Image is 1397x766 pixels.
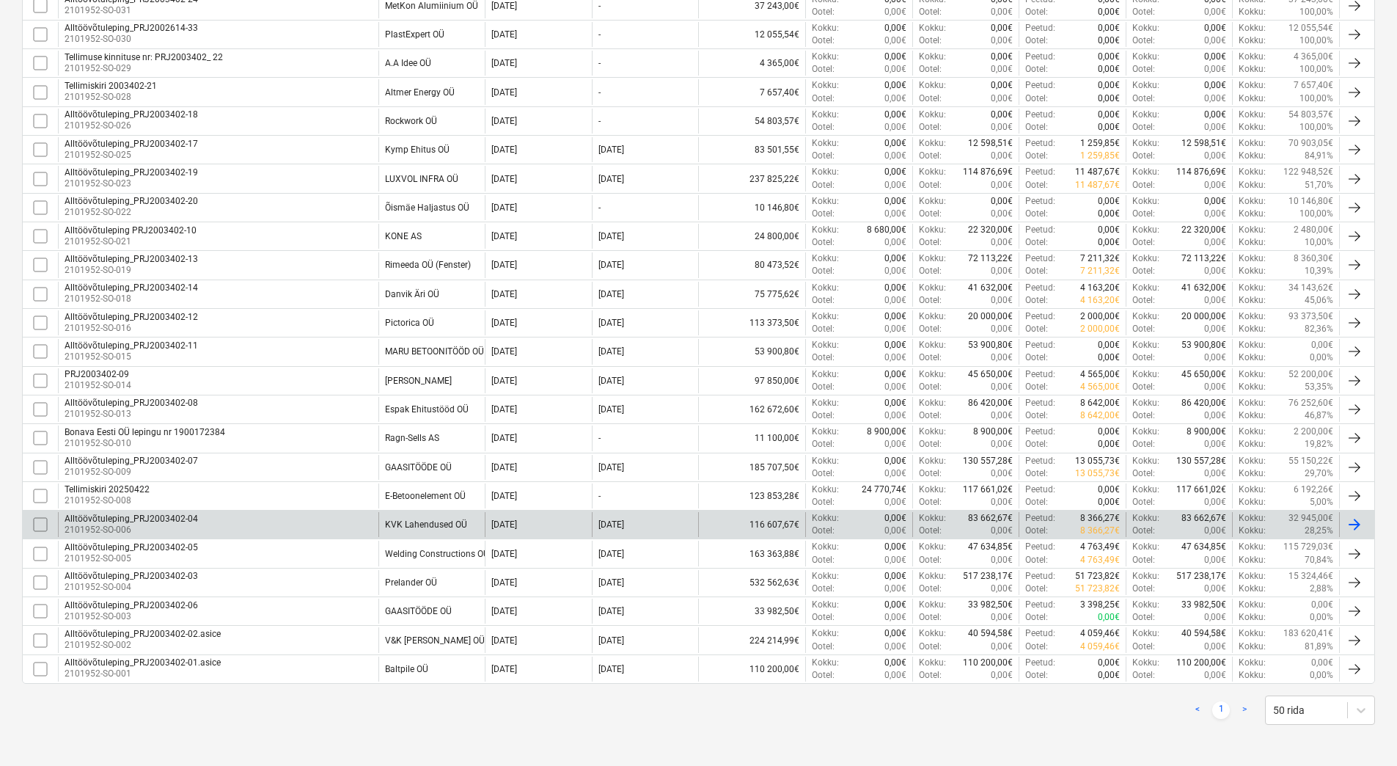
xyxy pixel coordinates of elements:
[1080,150,1120,162] p: 1 259,85€
[968,282,1013,294] p: 41 632,00€
[1239,195,1266,208] p: Kokku :
[598,29,601,40] div: -
[1025,166,1055,178] p: Peetud :
[1239,109,1266,121] p: Kokku :
[491,174,517,184] div: [DATE]
[491,1,517,11] div: [DATE]
[1176,166,1226,178] p: 114 876,69€
[1025,265,1048,277] p: Ootel :
[65,23,198,33] div: Alltöövõtuleping_PRJ2002614-33
[812,121,835,134] p: Ootel :
[991,179,1013,191] p: 0,00€
[1025,252,1055,265] p: Peetud :
[698,195,805,220] div: 10 146,80€
[991,79,1013,92] p: 0,00€
[1204,208,1226,220] p: 0,00€
[1025,22,1055,34] p: Peetud :
[598,289,624,299] div: [DATE]
[1294,252,1333,265] p: 8 360,30€
[65,225,197,236] div: Alltöövõtuleping PRJ2003402-10
[919,224,946,236] p: Kokku :
[1239,51,1266,63] p: Kokku :
[1098,109,1120,121] p: 0,00€
[919,282,946,294] p: Kokku :
[698,339,805,364] div: 53 900,80€
[1294,79,1333,92] p: 7 657,40€
[1025,236,1048,249] p: Ootel :
[1294,51,1333,63] p: 4 365,00€
[698,310,805,335] div: 113 373,50€
[1025,34,1048,47] p: Ootel :
[1204,109,1226,121] p: 0,00€
[1098,63,1120,76] p: 0,00€
[919,294,942,307] p: Ootel :
[884,282,906,294] p: 0,00€
[963,166,1013,178] p: 114 876,69€
[1098,224,1120,236] p: 0,00€
[812,224,839,236] p: Kokku :
[698,657,805,682] div: 110 200,00€
[1025,137,1055,150] p: Peetud :
[1025,79,1055,92] p: Peetud :
[884,166,906,178] p: 0,00€
[65,91,157,103] p: 2101952-SO-028
[598,145,624,155] div: [DATE]
[1080,137,1120,150] p: 1 259,85€
[1239,236,1266,249] p: Kokku :
[1181,282,1226,294] p: 41 632,00€
[968,252,1013,265] p: 72 113,22€
[1181,224,1226,236] p: 22 320,00€
[1239,6,1266,18] p: Kokku :
[1132,150,1155,162] p: Ootel :
[884,109,906,121] p: 0,00€
[65,196,198,206] div: Alltöövõtuleping_PRJ2003402-20
[598,174,624,184] div: [DATE]
[598,58,601,68] div: -
[1132,79,1159,92] p: Kokku :
[698,22,805,47] div: 12 055,54€
[385,260,471,270] div: Rimeeda OÜ (Fenster)
[385,174,458,184] div: LUXVOL INFRA OÜ
[698,570,805,595] div: 532 562,63€
[812,63,835,76] p: Ootel :
[491,58,517,68] div: [DATE]
[1288,310,1333,323] p: 93 373,50€
[698,368,805,393] div: 97 850,00€
[812,265,835,277] p: Ootel :
[1204,79,1226,92] p: 0,00€
[598,231,624,241] div: [DATE]
[884,179,906,191] p: 0,00€
[1305,294,1333,307] p: 45,06%
[1305,150,1333,162] p: 84,91%
[65,81,157,91] div: Tellimiskiri 2003402-21
[991,51,1013,63] p: 0,00€
[1132,224,1159,236] p: Kokku :
[1204,121,1226,134] p: 0,00€
[1025,179,1048,191] p: Ootel :
[919,208,942,220] p: Ootel :
[698,79,805,104] div: 7 657,40€
[1299,92,1333,105] p: 100,00%
[1204,63,1226,76] p: 0,00€
[812,179,835,191] p: Ootel :
[919,92,942,105] p: Ootel :
[812,252,839,265] p: Kokku :
[65,149,198,161] p: 2101952-SO-025
[812,195,839,208] p: Kokku :
[884,121,906,134] p: 0,00€
[884,137,906,150] p: 0,00€
[1239,208,1266,220] p: Kokku :
[812,79,839,92] p: Kokku :
[1132,137,1159,150] p: Kokku :
[65,120,198,132] p: 2101952-SO-026
[65,236,197,248] p: 2101952-SO-021
[1212,701,1230,719] a: Page 1 is your current page
[1075,166,1120,178] p: 11 487,67€
[385,1,478,11] div: MetKon Alumiinium OÜ
[1132,92,1155,105] p: Ootel :
[1098,34,1120,47] p: 0,00€
[919,195,946,208] p: Kokku :
[1305,179,1333,191] p: 51,70%
[884,79,906,92] p: 0,00€
[385,29,444,40] div: PlastExpert OÜ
